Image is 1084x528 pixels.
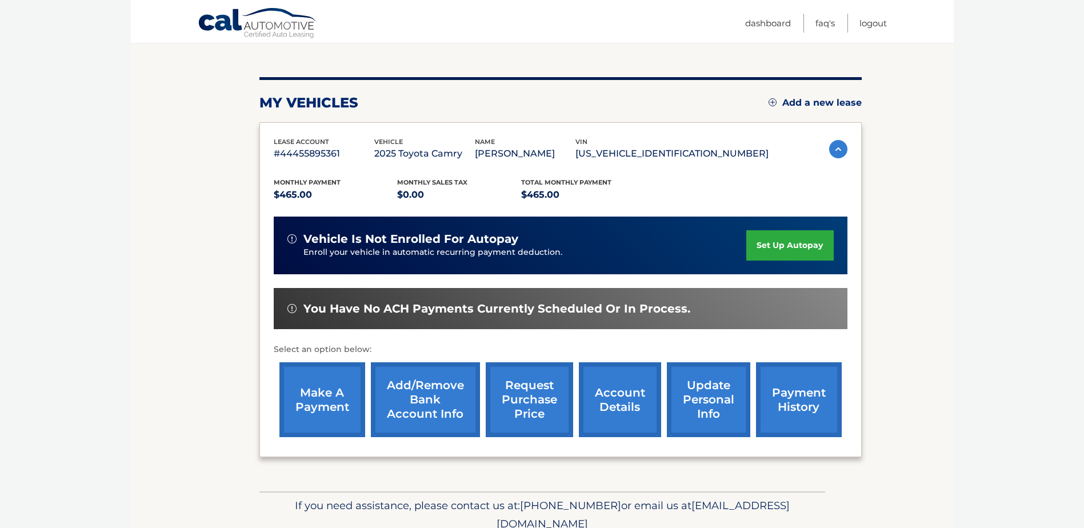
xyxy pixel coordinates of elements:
[279,362,365,437] a: make a payment
[303,302,690,316] span: You have no ACH payments currently scheduled or in process.
[756,362,842,437] a: payment history
[274,146,374,162] p: #44455895361
[575,146,769,162] p: [US_VEHICLE_IDENTIFICATION_NUMBER]
[745,14,791,33] a: Dashboard
[769,98,777,106] img: add.svg
[475,138,495,146] span: name
[575,138,587,146] span: vin
[303,246,747,259] p: Enroll your vehicle in automatic recurring payment deduction.
[303,232,518,246] span: vehicle is not enrolled for autopay
[667,362,750,437] a: update personal info
[815,14,835,33] a: FAQ's
[287,234,297,243] img: alert-white.svg
[859,14,887,33] a: Logout
[374,138,403,146] span: vehicle
[475,146,575,162] p: [PERSON_NAME]
[374,146,475,162] p: 2025 Toyota Camry
[397,178,467,186] span: Monthly sales Tax
[746,230,833,261] a: set up autopay
[579,362,661,437] a: account details
[259,94,358,111] h2: my vehicles
[520,499,621,512] span: [PHONE_NUMBER]
[198,7,318,41] a: Cal Automotive
[274,178,341,186] span: Monthly Payment
[274,138,329,146] span: lease account
[371,362,480,437] a: Add/Remove bank account info
[521,187,645,203] p: $465.00
[274,343,847,357] p: Select an option below:
[769,97,862,109] a: Add a new lease
[287,304,297,313] img: alert-white.svg
[521,178,611,186] span: Total Monthly Payment
[829,140,847,158] img: accordion-active.svg
[486,362,573,437] a: request purchase price
[397,187,521,203] p: $0.00
[274,187,398,203] p: $465.00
